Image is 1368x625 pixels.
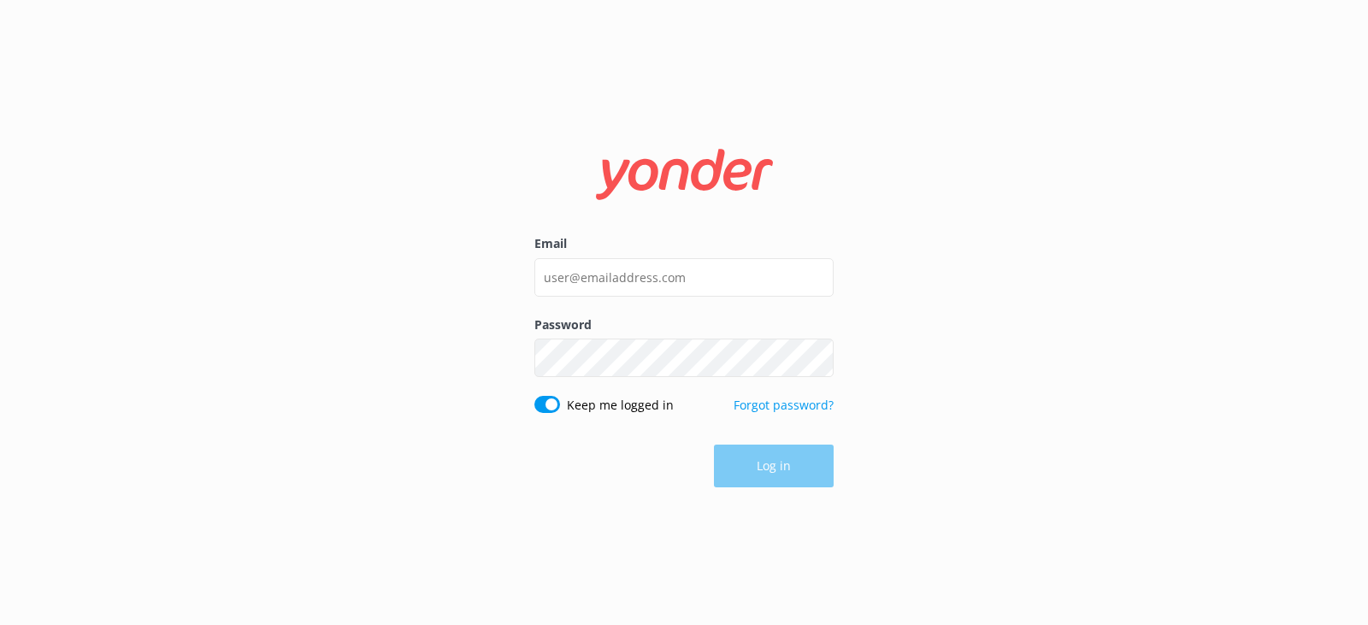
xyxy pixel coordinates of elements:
[567,396,674,415] label: Keep me logged in
[534,315,834,334] label: Password
[799,341,834,375] button: Show password
[734,397,834,413] a: Forgot password?
[534,258,834,297] input: user@emailaddress.com
[534,234,834,253] label: Email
